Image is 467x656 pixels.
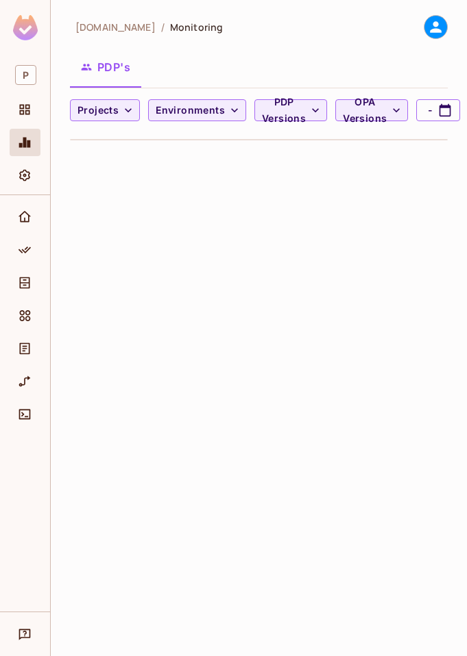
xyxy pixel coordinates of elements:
[10,368,40,395] div: URL Mapping
[10,96,40,123] div: Projects
[77,102,119,119] span: Projects
[15,65,36,85] span: P
[10,60,40,90] div: Workspace: permit.io
[10,620,40,648] div: Help & Updates
[170,21,223,34] span: Monitoring
[10,162,40,189] div: Settings
[254,99,327,121] button: PDP Versions
[10,401,40,428] div: Connect
[70,50,141,84] button: PDP's
[10,129,40,156] div: Monitoring
[10,203,40,231] div: Home
[10,335,40,362] div: Audit Log
[75,21,156,34] span: the active workspace
[156,102,225,119] span: Environments
[335,99,408,121] button: OPA Versions
[13,15,38,40] img: SReyMgAAAABJRU5ErkJggg==
[10,236,40,264] div: Policy
[148,99,246,121] button: Environments
[416,99,460,121] button: -
[10,302,40,329] div: Elements
[10,269,40,297] div: Directory
[161,21,165,34] li: /
[70,99,140,121] button: Projects
[262,94,306,127] span: PDP Versions
[343,94,387,127] span: OPA Versions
